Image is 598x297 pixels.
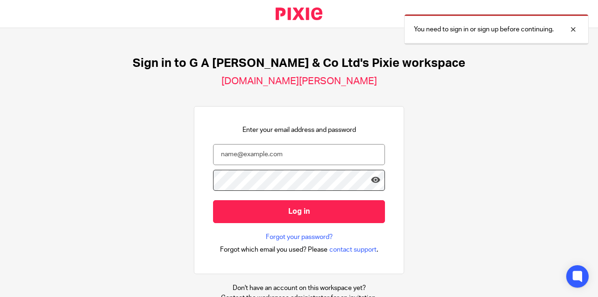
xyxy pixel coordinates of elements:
[220,244,378,255] div: .
[266,232,333,242] a: Forgot your password?
[242,125,356,135] p: Enter your email address and password
[414,25,554,34] p: You need to sign in or sign up before continuing.
[213,144,385,165] input: name@example.com
[220,245,327,254] span: Forgot which email you used? Please
[221,75,377,87] h2: [DOMAIN_NAME][PERSON_NAME]
[133,56,465,71] h1: Sign in to G A [PERSON_NAME] & Co Ltd's Pixie workspace
[221,283,377,293] p: Don't have an account on this workspace yet?
[213,200,385,223] input: Log in
[329,245,377,254] span: contact support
